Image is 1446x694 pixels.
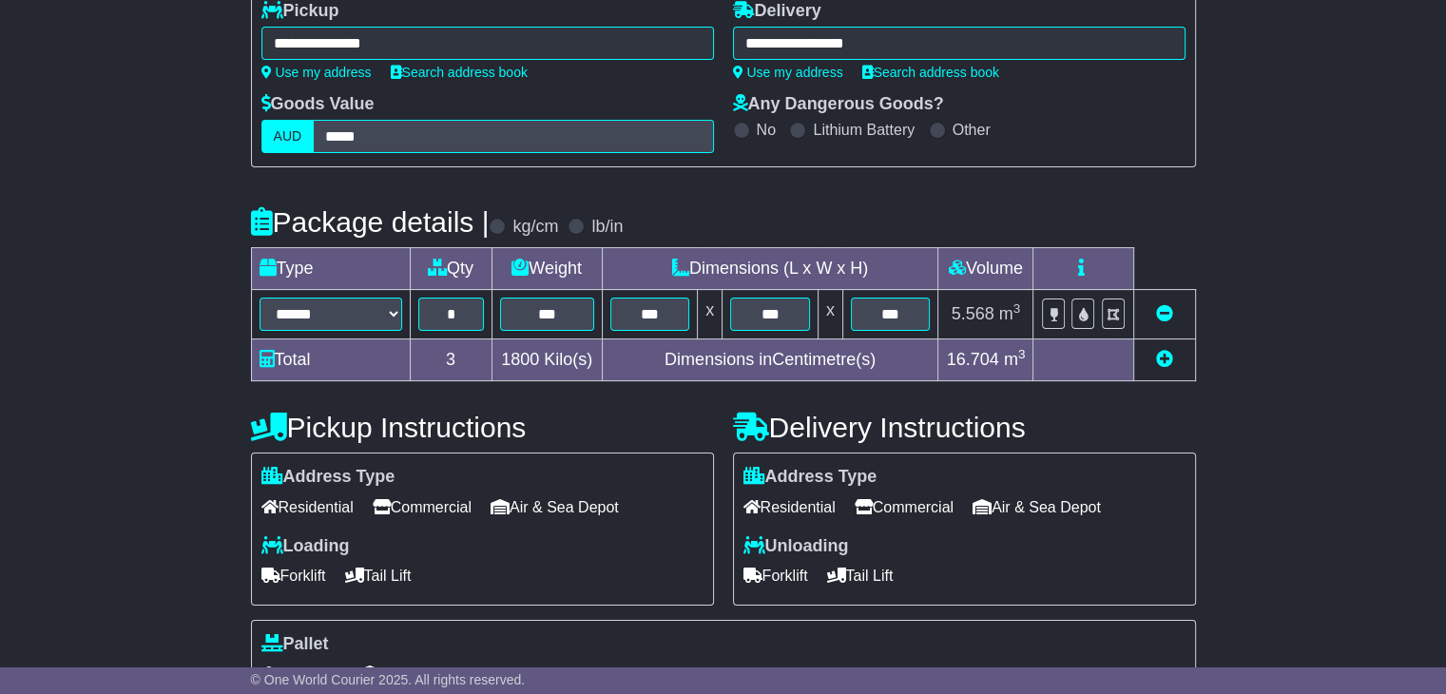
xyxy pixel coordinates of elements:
label: Loading [261,536,350,557]
label: Pickup [261,1,339,22]
a: Add new item [1156,350,1173,369]
td: Dimensions (L x W x H) [602,248,938,290]
sup: 3 [1018,347,1026,361]
span: Forklift [743,561,808,590]
span: © One World Courier 2025. All rights reserved. [251,672,526,687]
label: Unloading [743,536,849,557]
span: Stackable [261,659,343,688]
h4: Delivery Instructions [733,412,1196,443]
td: Qty [410,248,492,290]
h4: Package details | [251,206,490,238]
a: Use my address [261,65,372,80]
label: AUD [261,120,315,153]
sup: 3 [1013,301,1021,316]
label: Any Dangerous Goods? [733,94,944,115]
a: Search address book [391,65,528,80]
a: Use my address [733,65,843,80]
td: Type [251,248,410,290]
td: 3 [410,339,492,381]
td: x [818,290,842,339]
span: m [1004,350,1026,369]
td: Kilo(s) [492,339,602,381]
span: 1800 [501,350,539,369]
td: Dimensions in Centimetre(s) [602,339,938,381]
td: Volume [938,248,1033,290]
label: Other [953,121,991,139]
span: Forklift [261,561,326,590]
span: Tail Lift [827,561,894,590]
span: 16.704 [947,350,999,369]
span: Residential [261,492,354,522]
span: Non Stackable [362,659,476,688]
label: Pallet [261,634,329,655]
td: Weight [492,248,602,290]
label: No [757,121,776,139]
span: 5.568 [952,304,994,323]
td: x [698,290,723,339]
label: Address Type [261,467,395,488]
label: Lithium Battery [813,121,915,139]
label: Address Type [743,467,877,488]
a: Remove this item [1156,304,1173,323]
h4: Pickup Instructions [251,412,714,443]
span: Residential [743,492,836,522]
span: Tail Lift [345,561,412,590]
label: Delivery [733,1,821,22]
label: Goods Value [261,94,375,115]
span: Commercial [373,492,472,522]
label: kg/cm [512,217,558,238]
a: Search address book [862,65,999,80]
td: Total [251,339,410,381]
span: Air & Sea Depot [491,492,619,522]
span: Commercial [855,492,954,522]
span: Air & Sea Depot [973,492,1101,522]
label: lb/in [591,217,623,238]
span: m [999,304,1021,323]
